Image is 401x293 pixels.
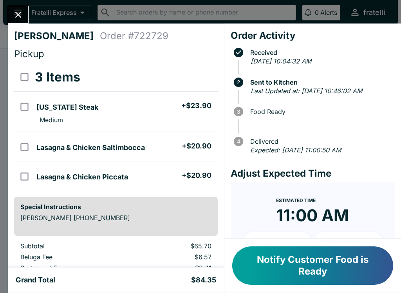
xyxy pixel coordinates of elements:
[20,203,211,211] h6: Special Instructions
[135,264,211,272] p: $2.41
[36,143,145,152] h5: Lasagna & Chicken Saltimbocca
[20,214,211,222] p: [PERSON_NAME] [PHONE_NUMBER]
[246,138,395,145] span: Delivered
[232,246,393,285] button: Notify Customer Food is Ready
[135,253,211,261] p: $6.57
[276,205,349,226] time: 11:00 AM
[16,275,55,285] h5: Grand Total
[250,146,341,154] em: Expected: [DATE] 11:00:50 AM
[314,232,382,251] button: + 20
[231,30,395,42] h4: Order Activity
[251,57,311,65] em: [DATE] 10:04:32 AM
[237,79,240,85] text: 2
[182,171,211,180] h5: + $20.90
[251,87,362,95] em: Last Updated at: [DATE] 10:46:02 AM
[243,232,311,251] button: + 10
[276,197,316,203] span: Estimated Time
[246,79,395,86] span: Sent to Kitchen
[246,49,395,56] span: Received
[35,69,80,85] h3: 3 Items
[36,103,98,112] h5: [US_STATE] Steak
[135,242,211,250] p: $65.70
[14,48,44,60] span: Pickup
[20,242,123,250] p: Subtotal
[182,141,211,151] h5: + $20.90
[181,101,211,110] h5: + $23.90
[20,264,123,272] p: Restaurant Fee
[191,275,216,285] h5: $84.35
[40,116,63,124] p: Medium
[237,138,240,145] text: 4
[237,109,240,115] text: 3
[36,172,128,182] h5: Lasagna & Chicken Piccata
[8,6,28,23] button: Close
[246,108,395,115] span: Food Ready
[14,30,100,42] h4: [PERSON_NAME]
[231,168,395,179] h4: Adjust Expected Time
[14,63,218,190] table: orders table
[20,253,123,261] p: Beluga Fee
[100,30,168,42] h4: Order # 722729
